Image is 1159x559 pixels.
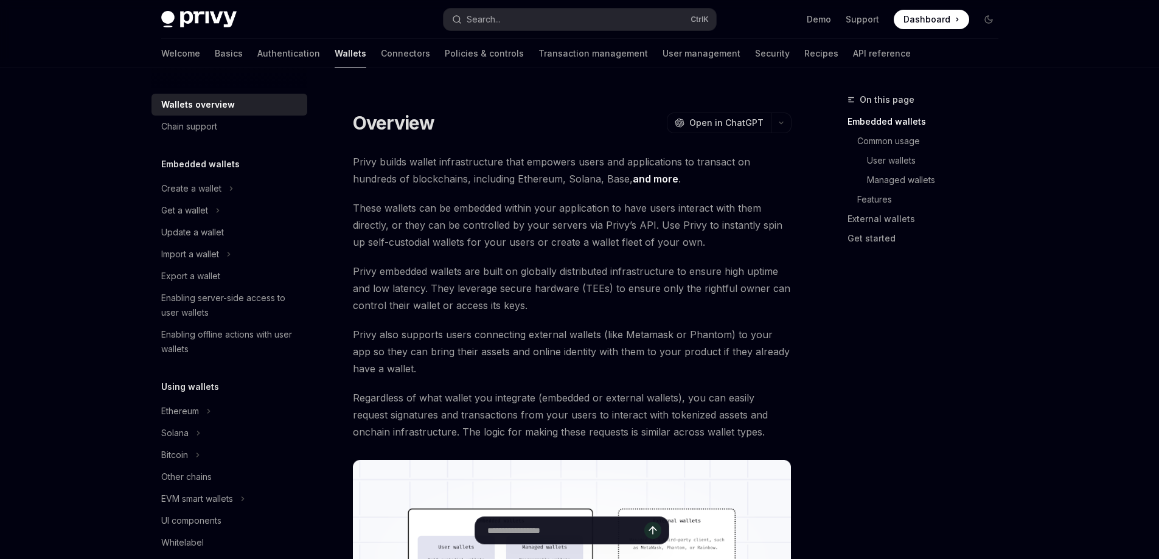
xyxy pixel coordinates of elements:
[161,11,237,28] img: dark logo
[161,247,219,262] div: Import a wallet
[894,10,969,29] a: Dashboard
[161,470,212,484] div: Other chains
[353,153,792,187] span: Privy builds wallet infrastructure that empowers users and applications to transact on hundreds o...
[663,39,740,68] a: User management
[151,400,307,422] button: Toggle Ethereum section
[633,173,678,186] a: and more
[215,39,243,68] a: Basics
[151,466,307,488] a: Other chains
[847,229,1008,248] a: Get started
[151,116,307,137] a: Chain support
[161,448,188,462] div: Bitcoin
[860,92,914,107] span: On this page
[161,181,221,196] div: Create a wallet
[353,112,435,134] h1: Overview
[847,209,1008,229] a: External wallets
[445,39,524,68] a: Policies & controls
[847,190,1008,209] a: Features
[444,9,716,30] button: Open search
[353,263,792,314] span: Privy embedded wallets are built on globally distributed infrastructure to ensure high uptime and...
[847,151,1008,170] a: User wallets
[151,488,307,510] button: Toggle EVM smart wallets section
[161,225,224,240] div: Update a wallet
[151,444,307,466] button: Toggle Bitcoin section
[161,426,189,440] div: Solana
[151,510,307,532] a: UI components
[151,532,307,554] a: Whitelabel
[151,324,307,360] a: Enabling offline actions with user wallets
[257,39,320,68] a: Authentication
[161,157,240,172] h5: Embedded wallets
[161,491,233,506] div: EVM smart wallets
[487,517,644,544] input: Ask a question...
[151,178,307,200] button: Toggle Create a wallet section
[538,39,648,68] a: Transaction management
[161,39,200,68] a: Welcome
[353,389,792,440] span: Regardless of what wallet you integrate (embedded or external wallets), you can easily request si...
[691,15,709,24] span: Ctrl K
[151,94,307,116] a: Wallets overview
[846,13,879,26] a: Support
[161,203,208,218] div: Get a wallet
[381,39,430,68] a: Connectors
[847,131,1008,151] a: Common usage
[335,39,366,68] a: Wallets
[353,326,792,377] span: Privy also supports users connecting external wallets (like Metamask or Phantom) to your app so t...
[161,327,300,356] div: Enabling offline actions with user wallets
[151,287,307,324] a: Enabling server-side access to user wallets
[353,200,792,251] span: These wallets can be embedded within your application to have users interact with them directly, ...
[151,200,307,221] button: Toggle Get a wallet section
[161,97,235,112] div: Wallets overview
[644,522,661,539] button: Send message
[903,13,950,26] span: Dashboard
[161,269,220,283] div: Export a wallet
[151,422,307,444] button: Toggle Solana section
[161,404,199,418] div: Ethereum
[151,243,307,265] button: Toggle Import a wallet section
[689,117,764,129] span: Open in ChatGPT
[853,39,911,68] a: API reference
[151,221,307,243] a: Update a wallet
[755,39,790,68] a: Security
[161,119,217,134] div: Chain support
[847,170,1008,190] a: Managed wallets
[161,535,204,550] div: Whitelabel
[161,380,219,394] h5: Using wallets
[161,291,300,320] div: Enabling server-side access to user wallets
[667,113,771,133] button: Open in ChatGPT
[151,265,307,287] a: Export a wallet
[979,10,998,29] button: Toggle dark mode
[161,513,221,528] div: UI components
[467,12,501,27] div: Search...
[804,39,838,68] a: Recipes
[807,13,831,26] a: Demo
[847,112,1008,131] a: Embedded wallets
